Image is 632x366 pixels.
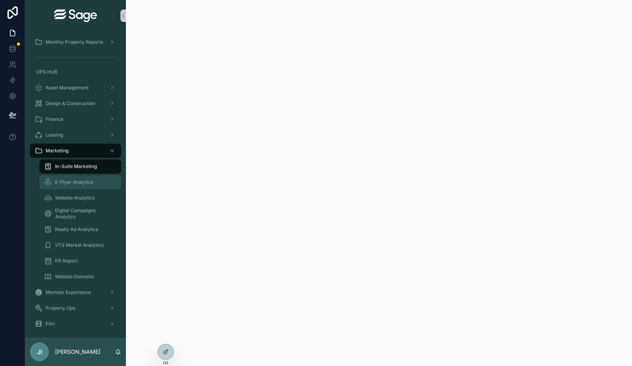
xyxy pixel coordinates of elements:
[39,191,121,205] a: Website Analytics
[39,207,121,221] a: Digital Campaigns Analytics
[46,148,68,154] span: Marketing
[30,128,121,142] a: Leasing
[30,65,121,79] a: OPS HUB
[39,238,121,252] a: VTS Market Analytics
[30,35,121,49] a: Monthly Property Reports
[39,270,121,284] a: Website Domains
[46,100,95,107] span: Design & Construction
[30,81,121,95] a: Asset Management
[39,254,121,268] a: PR Report
[46,305,75,311] span: Property Ops
[55,226,98,233] span: Realty Ad Analytics
[30,301,121,315] a: Property Ops
[30,285,121,299] a: Member Experience
[37,347,42,357] span: JI
[30,112,121,126] a: Finance
[55,179,93,185] span: E-Flyer Analytics
[30,96,121,111] a: Design & Construction
[54,9,97,22] img: App logo
[55,195,94,201] span: Website Analytics
[30,144,121,158] a: Marketing
[30,317,121,331] a: Film
[46,116,63,122] span: Finance
[46,85,89,91] span: Asset Management
[46,39,103,45] span: Monthly Property Reports
[55,242,103,248] span: VTS Market Analytics
[46,132,63,138] span: Leasing
[25,31,126,338] div: scrollable content
[55,207,113,220] span: Digital Campaigns Analytics
[46,289,91,296] span: Member Experience
[55,163,97,170] span: In-Suite Marketing
[55,274,94,280] span: Website Domains
[39,222,121,237] a: Realty Ad Analytics
[39,159,121,174] a: In-Suite Marketing
[55,258,78,264] span: PR Report
[39,175,121,189] a: E-Flyer Analytics
[55,348,100,356] p: [PERSON_NAME]
[36,69,57,75] span: OPS HUB
[46,321,55,327] span: Film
